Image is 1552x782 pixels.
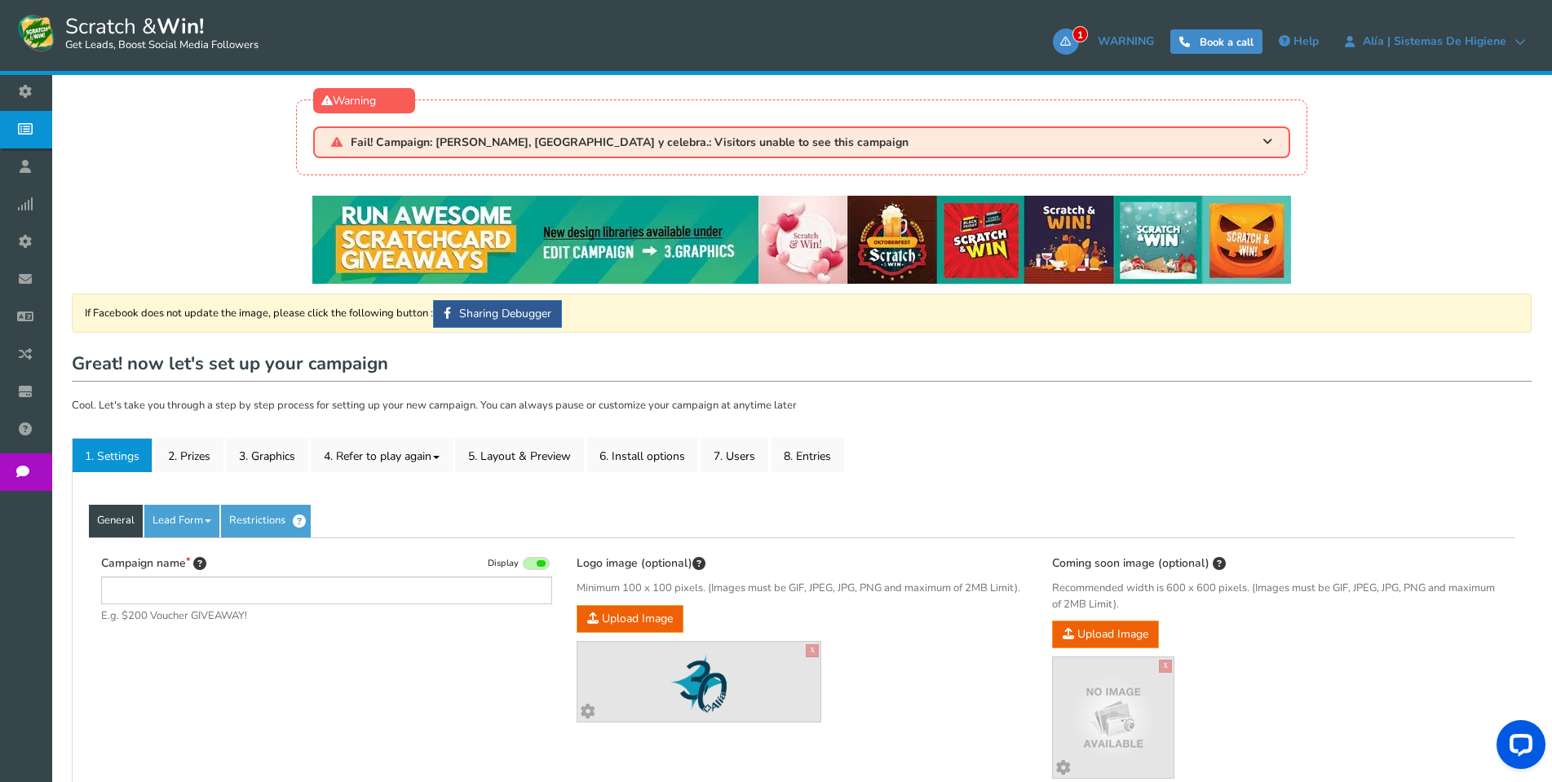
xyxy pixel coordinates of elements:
[1355,35,1514,48] span: Alía | Sistemas de higiene
[1072,26,1088,42] span: 1
[806,644,819,657] a: X
[72,294,1532,333] div: If Facebook does not update the image, please click the following button :
[577,581,1028,597] span: Minimum 100 x 100 pixels. (Images must be GIF, JPEG, JPG, PNG and maximum of 2MB Limit).
[101,608,552,625] span: E.g. $200 Voucher GIVEAWAY!
[1098,33,1154,49] span: WARNING
[16,12,57,53] img: Scratch and Win
[433,300,562,328] a: Sharing Debugger
[1170,29,1262,54] a: Book a call
[89,505,143,537] a: General
[1293,33,1319,49] span: Help
[351,136,909,148] span: Fail! Campaign: [PERSON_NAME], [GEOGRAPHIC_DATA] y celebra.: Visitors unable to see this campaign
[16,12,259,53] a: Scratch &Win! Get Leads, Boost Social Media Followers
[311,438,453,472] a: 4. Refer to play again
[1159,660,1172,673] a: X
[1483,714,1552,782] iframe: LiveChat chat widget
[157,12,204,41] strong: Win!
[144,505,219,537] a: Lead Form
[577,554,705,572] label: Logo image (optional)
[455,438,584,472] a: 5. Layout & Preview
[313,88,415,113] div: Warning
[1209,555,1226,573] span: This image will be shown before the contest start date
[1052,581,1503,612] span: Recommended width is 600 x 600 pixels. (Images must be GIF, JPEG, JPG, PNG and maximum of 2MB Lim...
[226,438,308,472] a: 3. Graphics
[221,505,311,537] a: Restrictions
[57,12,259,53] span: Scratch &
[72,398,1532,414] p: Cool. Let's take you through a step by step process for setting up your new campaign. You can alw...
[701,438,768,472] a: 7. Users
[1200,35,1254,50] span: Book a call
[72,438,153,472] a: 1. Settings
[488,558,519,570] span: Display
[193,555,206,573] span: Tip: Choose a title that will attract more entries. For example: “Scratch & win a bracelet” will ...
[65,39,259,52] small: Get Leads, Boost Social Media Followers
[1052,554,1226,572] label: Coming soon image (optional)
[1271,29,1327,55] a: Help
[692,555,705,573] span: This image will be displayed on top of your contest screen. You can upload & preview different im...
[155,438,223,472] a: 2. Prizes
[312,196,1291,284] img: festival-poster-2020.webp
[1053,29,1162,55] a: 1WARNING
[771,438,844,472] a: 8. Entries
[586,438,698,472] a: 6. Install options
[101,554,206,572] label: Campaign name
[72,349,1532,382] h1: Great! now let's set up your campaign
